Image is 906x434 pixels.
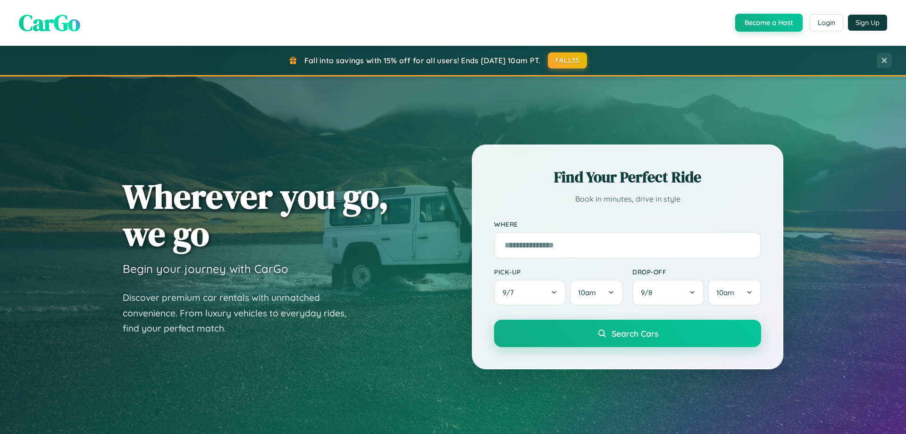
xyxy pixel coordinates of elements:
[810,14,843,31] button: Login
[123,262,288,276] h3: Begin your journey with CarGo
[503,288,519,297] span: 9 / 7
[494,220,761,228] label: Where
[578,288,596,297] span: 10am
[716,288,734,297] span: 10am
[123,290,359,336] p: Discover premium car rentals with unmatched convenience. From luxury vehicles to everyday rides, ...
[494,320,761,347] button: Search Cars
[632,268,761,276] label: Drop-off
[494,280,566,306] button: 9/7
[123,178,389,252] h1: Wherever you go, we go
[19,7,80,38] span: CarGo
[494,192,761,206] p: Book in minutes, drive in style
[548,52,587,68] button: FALL15
[494,268,623,276] label: Pick-up
[632,280,704,306] button: 9/8
[848,15,887,31] button: Sign Up
[304,56,541,65] span: Fall into savings with 15% off for all users! Ends [DATE] 10am PT.
[735,14,803,32] button: Become a Host
[570,280,623,306] button: 10am
[708,280,761,306] button: 10am
[494,167,761,187] h2: Find Your Perfect Ride
[641,288,657,297] span: 9 / 8
[612,328,658,339] span: Search Cars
